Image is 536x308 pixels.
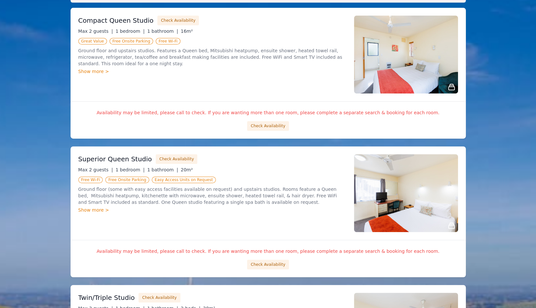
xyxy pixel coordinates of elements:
span: Max 2 guests | [78,29,113,34]
p: Availability may be limited, please call to check. If you are wanting more than one room, please ... [78,109,458,116]
button: Check Availability [138,293,180,302]
span: 1 bedroom | [115,29,145,34]
button: Check Availability [157,16,199,25]
span: 1 bedroom | [115,167,145,172]
button: Check Availability [247,260,289,269]
span: Max 2 guests | [78,167,113,172]
p: Ground floor and upstairs studios. Features a Queen bed, Mitsubishi heatpump, ensuite shower, hea... [78,47,346,67]
button: Check Availability [247,121,289,131]
span: Easy Access Units on Request [152,177,216,183]
h3: Superior Queen Studio [78,154,152,164]
span: 1 bathroom | [147,29,178,34]
div: Show more > [78,207,346,213]
div: Show more > [78,68,346,75]
span: 20m² [181,167,193,172]
p: Availability may be limited, please call to check. If you are wanting more than one room, please ... [78,248,458,254]
h3: Compact Queen Studio [78,16,154,25]
span: Great Value [78,38,107,44]
button: Check Availability [156,154,197,164]
p: Ground floor (some with easy access facilities available on request) and upstairs studios. Rooms ... [78,186,346,205]
span: 16m² [181,29,193,34]
span: Free Wi-Fi [156,38,180,44]
span: Free Onsite Parking [110,38,153,44]
span: 1 bathroom | [147,167,178,172]
h3: Twin/Triple Studio [78,293,135,302]
span: Free Wi-Fi [78,177,103,183]
span: Free Onsite Parking [105,177,149,183]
